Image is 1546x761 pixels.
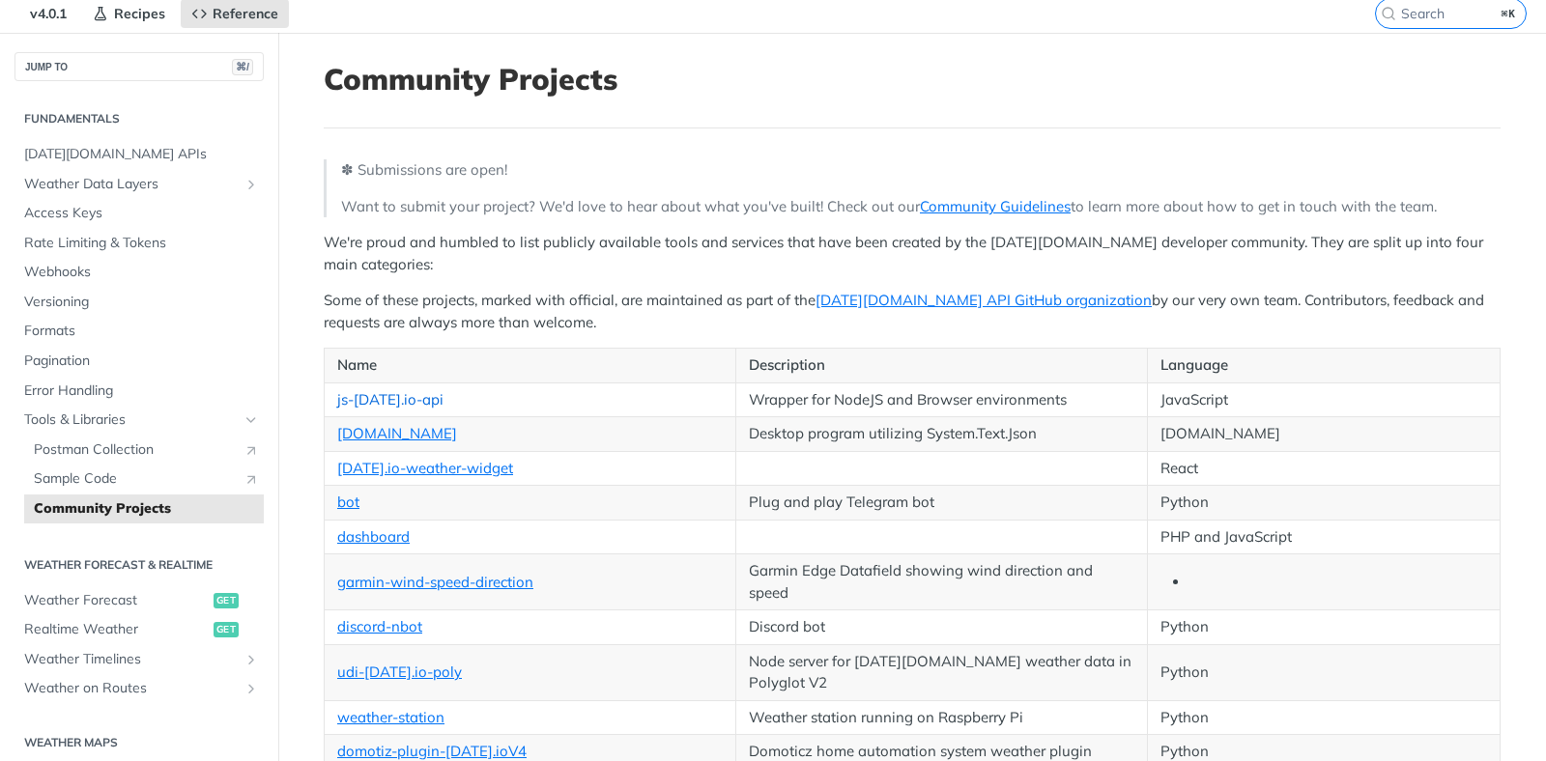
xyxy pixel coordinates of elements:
a: Sample CodeLink [24,465,264,493]
span: Weather Data Layers [24,175,239,194]
a: udi-[DATE].io-poly [337,662,462,681]
kbd: ⌘K [1497,4,1521,23]
p: Discord bot [749,616,1134,638]
a: bot [337,493,359,511]
span: Rate Limiting & Tokens [24,234,259,253]
p: Plug and play Telegram bot [749,492,1134,514]
a: weather-station [337,708,444,726]
span: Versioning [24,293,259,312]
i: Link [243,471,259,487]
button: JUMP TO⌘/ [14,52,264,81]
a: Weather Forecastget [14,586,264,615]
a: js-[DATE].io-api [337,390,444,409]
a: Formats [14,317,264,346]
a: Versioning [14,288,264,317]
svg: Search [1381,6,1396,21]
a: Community Projects [24,494,264,523]
span: Community Projects [34,499,259,519]
p: Description [749,354,1134,377]
span: ⌘/ [232,59,253,75]
span: [DATE][DOMAIN_NAME] APIs [24,145,259,164]
a: Postman CollectionLink [24,436,264,465]
a: Pagination [14,347,264,376]
p: PHP and JavaScript [1160,526,1487,549]
p: We're proud and humbled to list publicly available tools and services that have been created by t... [324,232,1501,275]
p: React [1160,458,1487,480]
a: [DATE].io-weather-widget [337,459,513,477]
p: JavaScript [1160,389,1487,411]
a: [DATE][DOMAIN_NAME] API GitHub organization [816,291,1152,309]
p: Node server for [DATE][DOMAIN_NAME] weather data in Polyglot V2 [749,651,1134,694]
p: Some of these projects, marked with official, are maintained as part of the by our very own team.... [324,290,1501,333]
span: Formats [24,322,259,341]
button: Show subpages for Weather Data Layers [243,177,259,192]
a: Weather Data LayersShow subpages for Weather Data Layers [14,170,264,199]
span: get [214,622,239,637]
span: Weather Timelines [24,650,239,669]
span: get [214,593,239,608]
a: Realtime Weatherget [14,615,264,644]
h1: Community Projects [324,62,1501,97]
span: Access Keys [24,204,259,223]
span: Recipes [114,5,165,22]
p: Python [1160,707,1487,729]
a: Weather TimelinesShow subpages for Weather Timelines [14,645,264,674]
span: Postman Collection [34,440,234,460]
p: Language [1160,354,1487,377]
span: Pagination [24,352,259,371]
a: [DATE][DOMAIN_NAME] APIs [14,140,264,169]
p: Want to submit your project? We'd love to hear about what you've built! Check out our to learn mo... [341,196,1486,218]
a: [DOMAIN_NAME] [337,424,457,442]
i: Link [243,442,259,458]
p: ✽ Submissions are open! [341,159,1486,182]
p: [DOMAIN_NAME] [1160,423,1487,445]
button: Hide subpages for Tools & Libraries [243,412,259,428]
button: Show subpages for Weather on Routes [243,681,259,696]
p: Wrapper for NodeJS and Browser environments [749,389,1134,411]
a: discord-nbot [337,617,422,635]
h2: Weather Maps [14,734,264,751]
p: Python [1160,616,1487,638]
a: dashboard [337,527,410,546]
span: Weather on Routes [24,679,239,698]
span: Tools & Libraries [24,410,239,430]
a: Webhooks [14,258,264,287]
p: Garmin Edge Datafield showing wind direction and speed [749,560,1134,604]
a: Weather on RoutesShow subpages for Weather on Routes [14,674,264,703]
button: Show subpages for Weather Timelines [243,652,259,667]
a: Rate Limiting & Tokens [14,229,264,258]
span: Realtime Weather [24,620,209,639]
p: Python [1160,492,1487,514]
span: Webhooks [24,263,259,282]
a: garmin-wind-speed-direction [337,573,533,591]
span: Reference [213,5,278,22]
a: Community Guidelines [920,197,1071,215]
p: Desktop program utilizing System.Text.Json [749,423,1134,445]
h2: Weather Forecast & realtime [14,556,264,574]
a: Error Handling [14,377,264,406]
p: Python [1160,662,1487,684]
span: Error Handling [24,381,259,401]
a: domotiz-plugin-[DATE].ioV4 [337,742,527,760]
h2: Fundamentals [14,110,264,127]
a: Access Keys [14,199,264,228]
span: Weather Forecast [24,591,209,610]
p: Name [337,354,723,377]
p: Weather station running on Raspberry Pi [749,707,1134,729]
span: Sample Code [34,469,234,489]
a: Tools & LibrariesHide subpages for Tools & Libraries [14,406,264,435]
